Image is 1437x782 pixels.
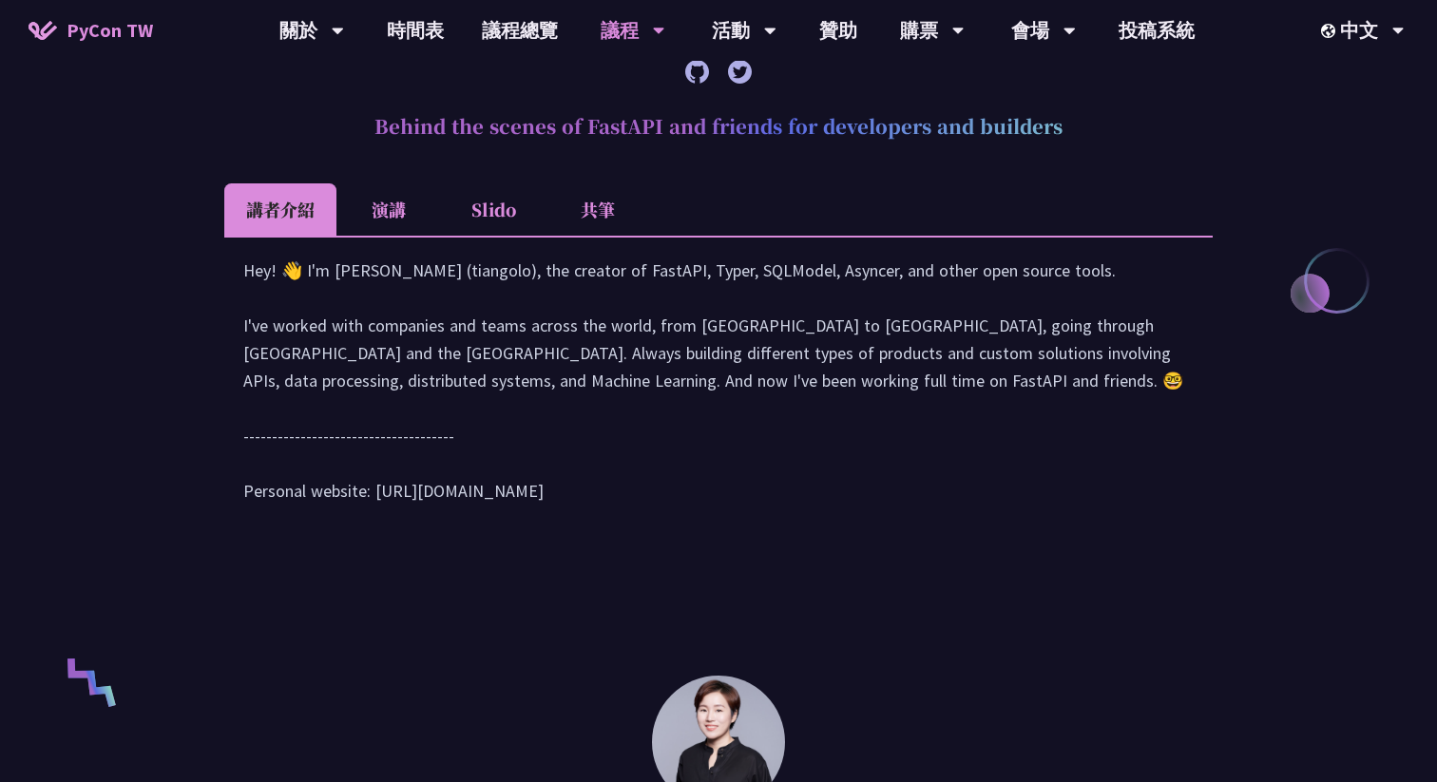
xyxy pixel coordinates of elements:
img: Home icon of PyCon TW 2025 [29,21,57,40]
img: Locale Icon [1321,24,1340,38]
span: PyCon TW [67,16,153,45]
h2: Behind the scenes of FastAPI and friends for developers and builders [224,98,1213,155]
li: 共筆 [546,183,650,236]
li: 演講 [336,183,441,236]
li: 講者介紹 [224,183,336,236]
a: PyCon TW [10,7,172,54]
li: Slido [441,183,546,236]
div: Hey! 👋 I'm [PERSON_NAME] (tiangolo), the creator of FastAPI, Typer, SQLModel, Asyncer, and other ... [243,257,1194,524]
